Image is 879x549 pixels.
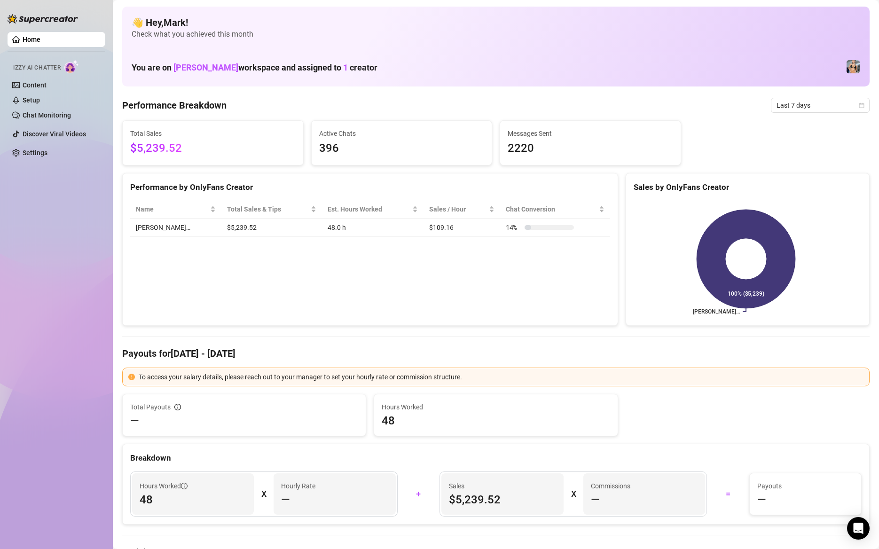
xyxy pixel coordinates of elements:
[382,413,610,428] span: 48
[130,402,171,412] span: Total Payouts
[139,372,863,382] div: To access your salary details, please reach out to your manager to set your hourly rate or commis...
[508,128,673,139] span: Messages Sent
[571,486,576,502] div: X
[130,452,862,464] div: Breakdown
[343,63,348,72] span: 1
[130,219,221,237] td: [PERSON_NAME]…
[136,204,208,214] span: Name
[132,16,860,29] h4: 👋 Hey, Mark !
[449,481,556,491] span: Sales
[64,60,79,73] img: AI Chatter
[23,81,47,89] a: Content
[382,402,610,412] span: Hours Worked
[328,204,410,214] div: Est. Hours Worked
[140,481,188,491] span: Hours Worked
[713,486,744,502] div: =
[777,98,864,112] span: Last 7 days
[403,486,434,502] div: +
[132,63,377,73] h1: You are on workspace and assigned to creator
[140,492,246,507] span: 48
[130,413,139,428] span: —
[181,483,188,489] span: info-circle
[23,96,40,104] a: Setup
[591,492,600,507] span: —
[13,63,61,72] span: Izzy AI Chatter
[319,128,485,139] span: Active Chats
[500,200,610,219] th: Chat Conversion
[122,99,227,112] h4: Performance Breakdown
[227,204,309,214] span: Total Sales & Tips
[424,200,500,219] th: Sales / Hour
[757,492,766,507] span: —
[8,14,78,24] img: logo-BBDzfeDw.svg
[130,181,610,194] div: Performance by OnlyFans Creator
[508,140,673,157] span: 2220
[23,149,47,157] a: Settings
[634,181,862,194] div: Sales by OnlyFans Creator
[449,492,556,507] span: $5,239.52
[130,200,221,219] th: Name
[23,130,86,138] a: Discover Viral Videos
[132,29,860,39] span: Check what you achieved this month
[130,140,296,157] span: $5,239.52
[130,128,296,139] span: Total Sales
[221,219,322,237] td: $5,239.52
[221,200,322,219] th: Total Sales & Tips
[174,404,181,410] span: info-circle
[322,219,424,237] td: 48.0 h
[506,204,597,214] span: Chat Conversion
[847,60,860,73] img: Veronica
[429,204,487,214] span: Sales / Hour
[261,486,266,502] div: X
[693,308,740,315] text: [PERSON_NAME]…
[173,63,238,72] span: [PERSON_NAME]
[757,481,854,491] span: Payouts
[128,374,135,380] span: exclamation-circle
[847,517,870,540] div: Open Intercom Messenger
[23,36,40,43] a: Home
[281,492,290,507] span: —
[23,111,71,119] a: Chat Monitoring
[281,481,315,491] article: Hourly Rate
[122,347,870,360] h4: Payouts for [DATE] - [DATE]
[859,102,864,108] span: calendar
[591,481,630,491] article: Commissions
[506,222,521,233] span: 14 %
[319,140,485,157] span: 396
[424,219,500,237] td: $109.16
